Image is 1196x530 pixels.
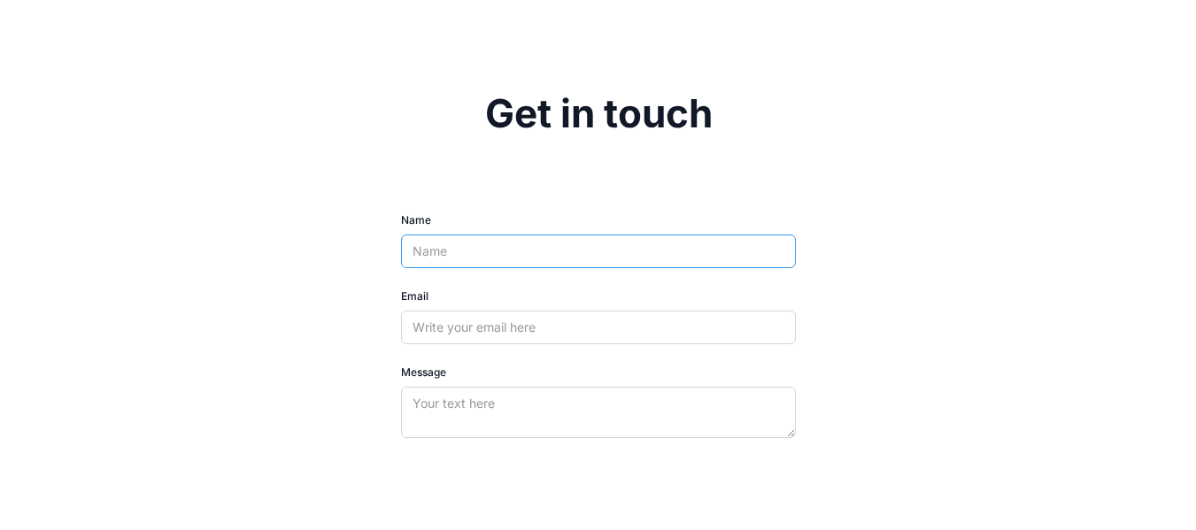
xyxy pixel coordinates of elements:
label: Email [401,289,796,303]
label: Name [401,213,796,227]
input: Name [401,234,796,268]
input: Write your email here [401,311,796,344]
iframe: reCAPTCHA [401,459,670,528]
label: Message [401,365,796,380]
h2: Get in touch [108,88,1089,138]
